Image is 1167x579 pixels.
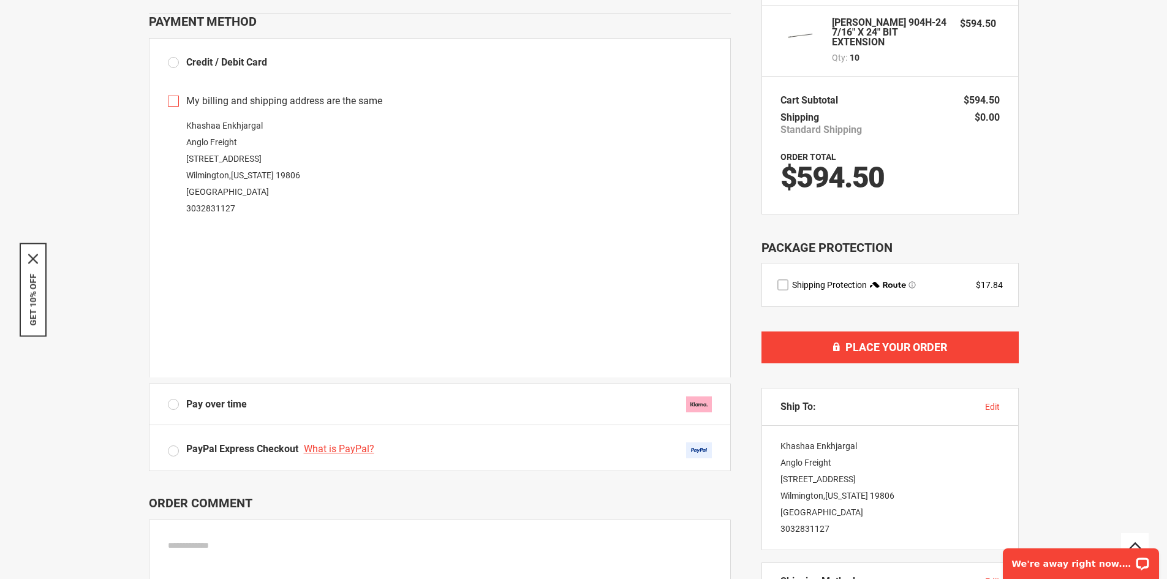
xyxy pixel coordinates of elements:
span: Credit / Debit Card [186,56,267,68]
div: $17.84 [976,279,1003,291]
button: edit [985,401,1000,413]
iframe: LiveChat chat widget [995,540,1167,579]
svg: close icon [28,254,38,263]
span: $594.50 [780,160,884,195]
p: Order Comment [149,496,731,510]
span: [US_STATE] [231,170,274,180]
button: Place Your Order [761,331,1019,363]
strong: Order Total [780,152,836,162]
div: Payment Method [149,14,731,29]
button: Close [28,254,38,263]
span: What is PayPal? [304,443,374,455]
span: Learn more [908,281,916,289]
span: My billing and shipping address are the same [186,94,382,108]
span: $0.00 [975,112,1000,123]
iframe: Secure payment input frame [165,221,714,377]
button: GET 10% OFF [28,273,38,325]
span: Shipping Protection [792,280,867,290]
div: Khashaa Enkhjargal Anglo Freight [STREET_ADDRESS] Wilmington , 19806 [GEOGRAPHIC_DATA] [168,118,712,217]
span: edit [985,402,1000,412]
div: Package Protection [761,239,1019,257]
span: Pay over time [186,398,247,412]
img: GREENLEE 904H-24 7/16" X 24" BIT EXTENSION [780,18,817,55]
th: Cart Subtotal [780,92,844,109]
img: klarna.svg [686,396,712,412]
span: 10 [850,51,859,64]
span: Ship To: [780,401,816,413]
a: 3032831127 [186,203,235,213]
span: Qty [832,53,845,62]
a: What is PayPal? [304,443,377,455]
span: [US_STATE] [825,491,868,501]
span: Standard Shipping [780,124,862,136]
span: Place Your Order [845,341,947,354]
img: Acceptance Mark [686,442,712,458]
span: Shipping [780,112,819,123]
span: $594.50 [964,94,1000,106]
strong: [PERSON_NAME] 904H-24 7/16" X 24" BIT EXTENSION [832,18,948,47]
div: Khashaa Enkhjargal Anglo Freight [STREET_ADDRESS] Wilmington , 19806 [GEOGRAPHIC_DATA] [762,426,1018,550]
div: route shipping protection selector element [777,279,1003,291]
span: PayPal Express Checkout [186,443,298,455]
span: $594.50 [960,18,996,29]
a: 3032831127 [780,524,829,534]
